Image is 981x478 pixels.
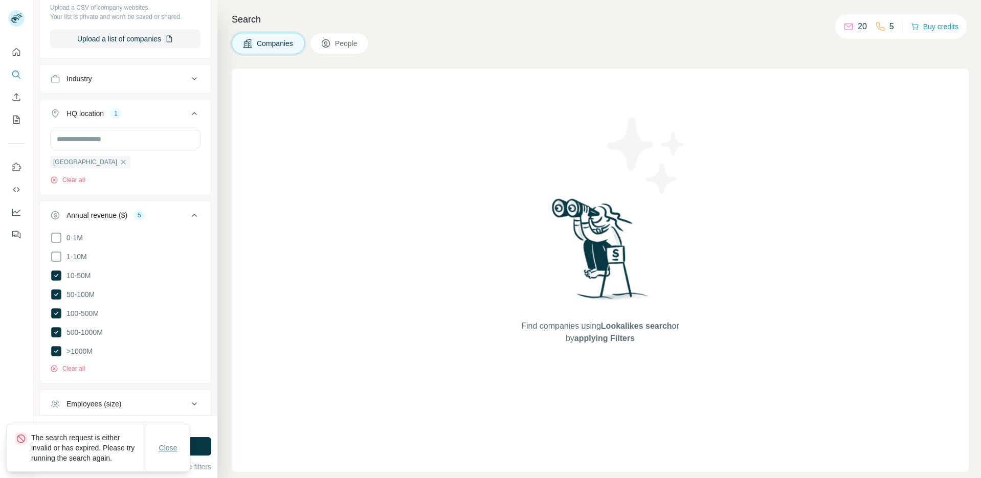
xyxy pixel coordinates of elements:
img: Surfe Illustration - Stars [600,109,693,201]
button: Use Surfe on LinkedIn [8,158,25,176]
button: Feedback [8,225,25,244]
span: >1000M [62,346,93,356]
button: HQ location1 [40,101,211,130]
span: 500-1000M [62,327,103,337]
div: HQ location [66,108,104,119]
span: Companies [257,38,294,49]
h4: Search [232,12,969,27]
span: applying Filters [574,334,635,343]
button: Employees (size) [40,392,211,416]
p: Your list is private and won't be saved or shared. [50,12,200,21]
span: Find companies using or by [518,320,682,345]
span: 10-50M [62,270,91,281]
button: Enrich CSV [8,88,25,106]
span: [GEOGRAPHIC_DATA] [53,157,117,167]
button: Search [8,65,25,84]
div: 1 [110,109,122,118]
span: Close [159,443,177,453]
span: 1-10M [62,252,87,262]
button: Annual revenue ($)5 [40,203,211,232]
button: Upload a list of companies [50,30,200,48]
img: Surfe Illustration - Woman searching with binoculars [547,196,654,310]
button: Use Surfe API [8,180,25,199]
button: Quick start [8,43,25,61]
p: Upload a CSV of company websites. [50,3,200,12]
p: 20 [858,20,867,33]
span: 100-500M [62,308,99,318]
div: Employees (size) [66,399,121,409]
div: Industry [66,74,92,84]
div: 1398 search results remaining [84,422,167,431]
button: Clear all [50,175,85,185]
button: Dashboard [8,203,25,221]
span: 0-1M [62,233,83,243]
button: My lists [8,110,25,129]
button: Industry [40,66,211,91]
button: Close [152,439,185,457]
button: Clear all [50,364,85,373]
p: 5 [889,20,894,33]
span: Lookalikes search [601,322,672,330]
span: 50-100M [62,289,95,300]
span: People [335,38,359,49]
button: Buy credits [911,19,958,34]
div: 5 [133,211,145,220]
p: The search request is either invalid or has expired. Please try running the search again. [31,433,146,463]
div: Annual revenue ($) [66,210,127,220]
